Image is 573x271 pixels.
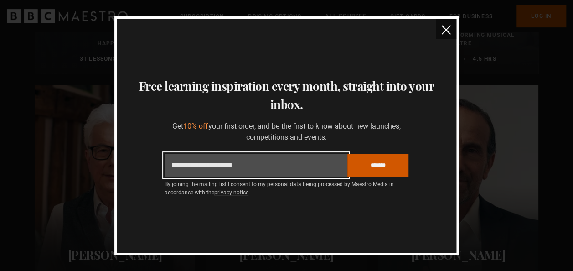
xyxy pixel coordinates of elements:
[214,189,248,196] a: privacy notice
[128,77,445,114] h3: Free learning inspiration every month, straight into your inbox.
[436,19,456,39] button: close
[183,122,208,130] span: 10% off
[165,180,408,197] p: By joining the mailing list I consent to my personal data being processed by Maestro Media in acc...
[165,121,408,143] p: Get your first order, and be the first to know about new launches, competitions and events.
